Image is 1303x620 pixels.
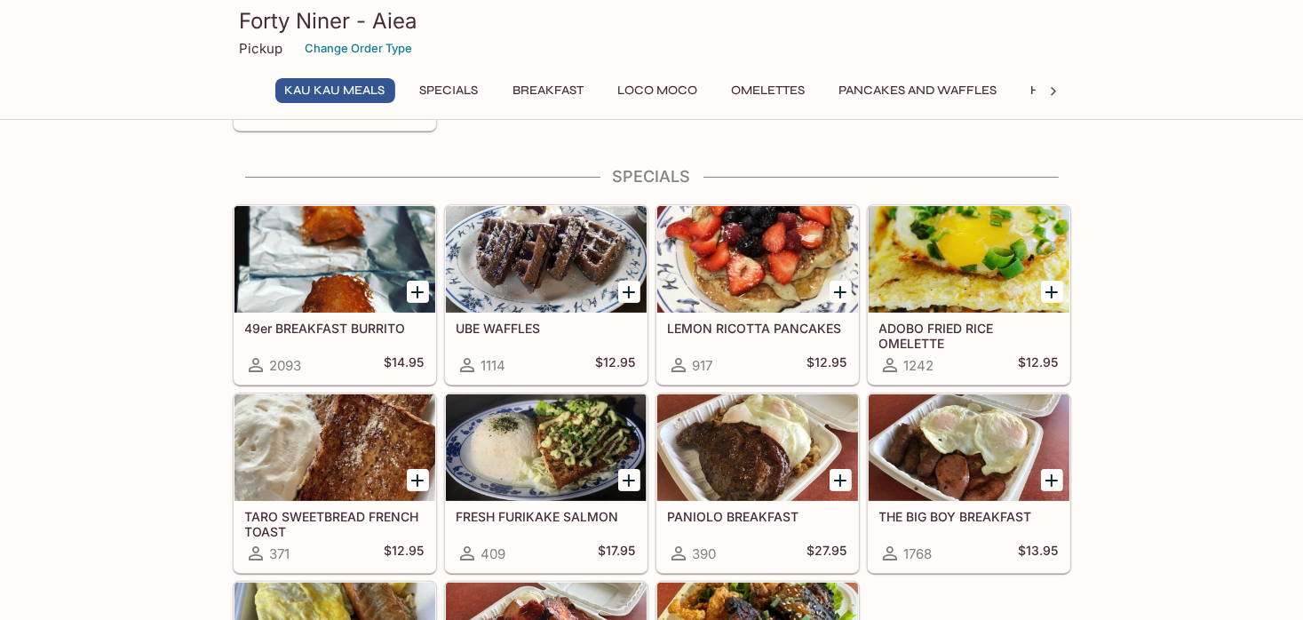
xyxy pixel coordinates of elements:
button: Add 49er BREAKFAST BURRITO [407,281,429,303]
h5: $12.95 [807,354,847,376]
button: Add UBE WAFFLES [618,281,640,303]
div: PANIOLO BREAKFAST [657,394,858,501]
span: 1242 [904,357,934,374]
p: Pickup [240,40,283,57]
span: 2093 [270,357,302,374]
h3: Forty Niner - Aiea [240,7,1064,35]
a: FRESH FURIKAKE SALMON409$17.95 [445,393,648,573]
button: Specials [409,78,489,103]
button: Add TARO SWEETBREAD FRENCH TOAST [407,469,429,491]
div: 49er BREAKFAST BURRITO [234,206,435,313]
span: 1768 [904,545,933,562]
span: 409 [481,545,506,562]
a: PANIOLO BREAKFAST390$27.95 [656,393,859,573]
h5: $17.95 [599,543,636,564]
span: 917 [693,357,713,374]
button: Change Order Type [298,35,421,62]
div: ADOBO FRIED RICE OMELETTE [869,206,1069,313]
button: Add LEMON RICOTTA PANCAKES [830,281,852,303]
button: Kau Kau Meals [275,78,395,103]
h5: 49er BREAKFAST BURRITO [245,321,425,336]
button: Omelettes [722,78,815,103]
h5: TARO SWEETBREAD FRENCH TOAST [245,509,425,538]
a: UBE WAFFLES1114$12.95 [445,205,648,385]
h5: $14.95 [385,354,425,376]
h4: Specials [233,167,1071,187]
button: Loco Moco [608,78,708,103]
h5: $12.95 [596,354,636,376]
div: TARO SWEETBREAD FRENCH TOAST [234,394,435,501]
button: Add THE BIG BOY BREAKFAST [1041,469,1063,491]
div: LEMON RICOTTA PANCAKES [657,206,858,313]
button: Hawaiian Style French Toast [1021,78,1241,103]
a: THE BIG BOY BREAKFAST1768$13.95 [868,393,1070,573]
h5: PANIOLO BREAKFAST [668,509,847,524]
a: LEMON RICOTTA PANCAKES917$12.95 [656,205,859,385]
h5: LEMON RICOTTA PANCAKES [668,321,847,336]
span: 390 [693,545,717,562]
h5: FRESH FURIKAKE SALMON [457,509,636,524]
button: Breakfast [504,78,594,103]
a: 49er BREAKFAST BURRITO2093$14.95 [234,205,436,385]
div: THE BIG BOY BREAKFAST [869,394,1069,501]
a: ADOBO FRIED RICE OMELETTE1242$12.95 [868,205,1070,385]
button: Add FRESH FURIKAKE SALMON [618,469,640,491]
span: 371 [270,545,290,562]
button: Add ADOBO FRIED RICE OMELETTE [1041,281,1063,303]
h5: $12.95 [1019,354,1059,376]
button: Pancakes and Waffles [830,78,1007,103]
button: Add PANIOLO BREAKFAST [830,469,852,491]
h5: UBE WAFFLES [457,321,636,336]
span: 1114 [481,357,506,374]
div: UBE WAFFLES [446,206,647,313]
a: TARO SWEETBREAD FRENCH TOAST371$12.95 [234,393,436,573]
h5: ADOBO FRIED RICE OMELETTE [879,321,1059,350]
h5: $12.95 [385,543,425,564]
div: FRESH FURIKAKE SALMON [446,394,647,501]
h5: $27.95 [807,543,847,564]
h5: $13.95 [1019,543,1059,564]
h5: THE BIG BOY BREAKFAST [879,509,1059,524]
